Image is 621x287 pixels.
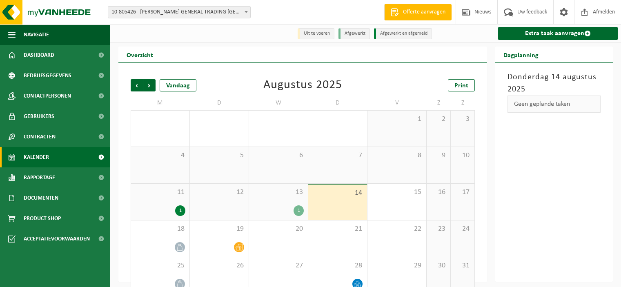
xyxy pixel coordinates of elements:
[507,71,601,96] h3: Donderdag 14 augustus 2025
[294,205,304,216] div: 1
[24,106,54,127] span: Gebruikers
[448,79,475,91] a: Print
[24,24,49,45] span: Navigatie
[367,96,427,110] td: V
[312,225,363,234] span: 21
[190,96,249,110] td: D
[427,96,451,110] td: Z
[175,205,185,216] div: 1
[135,188,185,197] span: 11
[498,27,618,40] a: Extra taak aanvragen
[249,96,308,110] td: W
[455,151,470,160] span: 10
[135,225,185,234] span: 18
[160,79,196,91] div: Vandaag
[455,188,470,197] span: 17
[308,96,367,110] td: D
[118,47,161,62] h2: Overzicht
[372,188,422,197] span: 15
[24,188,58,208] span: Documenten
[372,225,422,234] span: 22
[194,151,245,160] span: 5
[298,28,334,39] li: Uit te voeren
[131,79,143,91] span: Vorige
[312,261,363,270] span: 28
[194,261,245,270] span: 26
[454,82,468,89] span: Print
[253,188,304,197] span: 13
[108,7,250,18] span: 10-805426 - GHASSAN ABOUD GENERAL TRADING NV - ANTWERPEN
[24,229,90,249] span: Acceptatievoorwaarden
[372,151,422,160] span: 8
[455,225,470,234] span: 24
[431,188,446,197] span: 16
[135,151,185,160] span: 4
[372,261,422,270] span: 29
[24,65,71,86] span: Bedrijfsgegevens
[455,261,470,270] span: 31
[108,6,251,18] span: 10-805426 - GHASSAN ABOUD GENERAL TRADING NV - ANTWERPEN
[131,96,190,110] td: M
[143,79,156,91] span: Volgende
[24,167,55,188] span: Rapportage
[451,96,475,110] td: Z
[263,79,342,91] div: Augustus 2025
[431,115,446,124] span: 2
[372,115,422,124] span: 1
[312,151,363,160] span: 7
[24,127,56,147] span: Contracten
[253,225,304,234] span: 20
[24,208,61,229] span: Product Shop
[24,86,71,106] span: Contactpersonen
[338,28,370,39] li: Afgewerkt
[431,225,446,234] span: 23
[253,261,304,270] span: 27
[24,45,54,65] span: Dashboard
[507,96,601,113] div: Geen geplande taken
[431,151,446,160] span: 9
[384,4,452,20] a: Offerte aanvragen
[431,261,446,270] span: 30
[455,115,470,124] span: 3
[401,8,447,16] span: Offerte aanvragen
[194,188,245,197] span: 12
[312,189,363,198] span: 14
[24,147,49,167] span: Kalender
[495,47,547,62] h2: Dagplanning
[253,151,304,160] span: 6
[135,261,185,270] span: 25
[374,28,432,39] li: Afgewerkt en afgemeld
[194,225,245,234] span: 19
